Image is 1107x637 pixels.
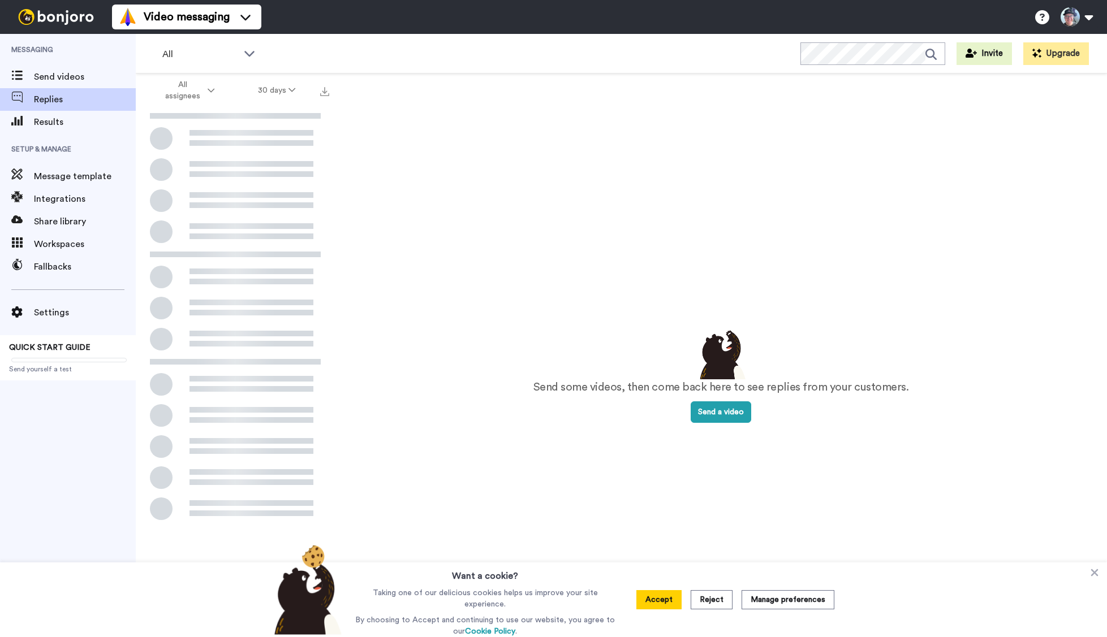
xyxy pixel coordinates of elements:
[533,379,909,396] p: Send some videos, then come back here to see replies from your customers.
[691,401,751,423] button: Send a video
[34,237,136,251] span: Workspaces
[691,590,733,609] button: Reject
[742,590,834,609] button: Manage preferences
[162,47,238,61] span: All
[9,365,127,374] span: Send yourself a test
[34,260,136,274] span: Fallbacks
[636,590,682,609] button: Accept
[34,192,136,206] span: Integrations
[352,587,618,610] p: Taking one of our delicious cookies helps us improve your site experience.
[693,327,750,379] img: results-emptystates.png
[34,93,136,106] span: Replies
[34,306,136,319] span: Settings
[34,170,136,183] span: Message template
[14,9,98,25] img: bj-logo-header-white.svg
[138,75,236,106] button: All assignees
[236,80,317,101] button: 30 days
[957,42,1012,65] button: Invite
[691,408,751,416] a: Send a video
[119,8,137,26] img: vm-color.svg
[9,344,91,352] span: QUICK START GUIDE
[264,544,348,635] img: bear-with-cookie.png
[34,115,136,129] span: Results
[465,627,515,635] a: Cookie Policy
[34,70,136,84] span: Send videos
[352,614,618,637] p: By choosing to Accept and continuing to use our website, you agree to our .
[317,82,333,99] button: Export all results that match these filters now.
[160,79,205,102] span: All assignees
[144,9,230,25] span: Video messaging
[34,215,136,228] span: Share library
[320,87,329,96] img: export.svg
[1023,42,1089,65] button: Upgrade
[452,562,518,583] h3: Want a cookie?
